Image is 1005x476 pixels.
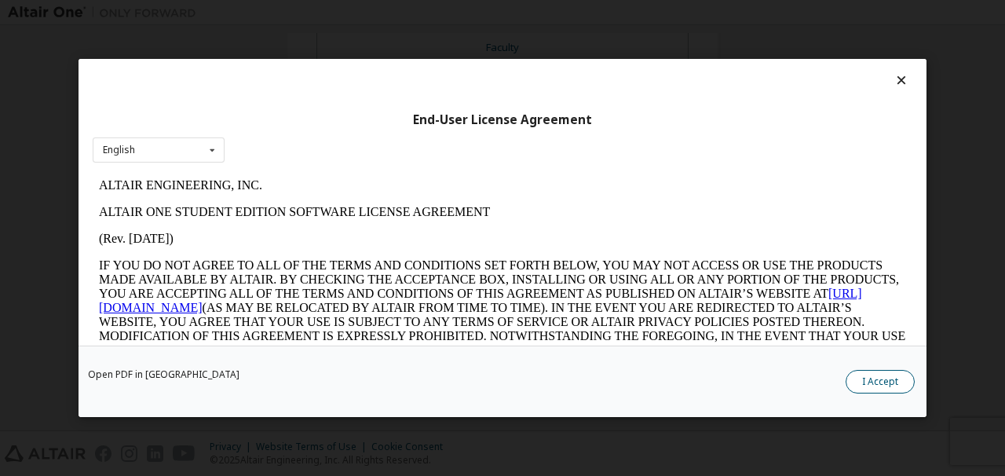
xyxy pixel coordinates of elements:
[6,6,813,20] p: ALTAIR ENGINEERING, INC.
[6,33,813,47] p: ALTAIR ONE STUDENT EDITION SOFTWARE LICENSE AGREEMENT
[6,212,813,269] p: This Altair One Student Edition Software License Agreement (“Agreement”) is between Altair Engine...
[103,145,135,155] div: English
[6,86,813,200] p: IF YOU DO NOT AGREE TO ALL OF THE TERMS AND CONDITIONS SET FORTH BELOW, YOU MAY NOT ACCESS OR USE...
[846,370,915,394] button: I Accept
[88,370,239,379] a: Open PDF in [GEOGRAPHIC_DATA]
[93,112,912,128] div: End-User License Agreement
[6,115,769,142] a: [URL][DOMAIN_NAME]
[6,60,813,74] p: (Rev. [DATE])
